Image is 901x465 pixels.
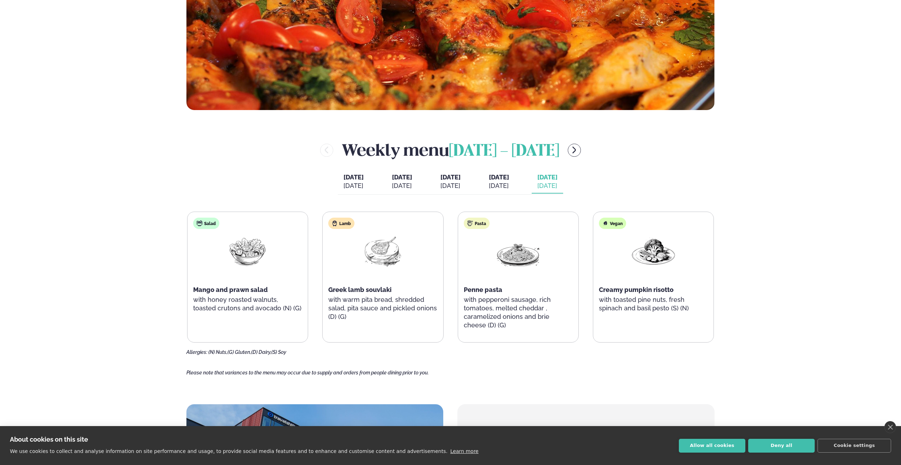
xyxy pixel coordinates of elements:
span: (S) Soy [271,349,286,355]
p: with toasted pine nuts, fresh spinach and basil pesto (S) (N) [599,295,708,312]
button: Cookie settings [818,439,891,453]
a: close [884,421,896,433]
span: [DATE] [343,173,364,181]
div: Lamb [328,218,354,229]
div: [DATE] [440,182,461,190]
span: [DATE] [537,173,558,182]
h2: Weekly menu [342,138,559,161]
p: We use cookies to collect and analyse information on site performance and usage, to provide socia... [10,448,447,454]
img: pasta.svg [467,220,473,226]
button: [DATE] [DATE] [483,170,515,194]
button: menu-btn-right [568,144,581,157]
img: Lamb.svg [332,220,337,226]
img: Vegan.png [631,235,676,268]
strong: About cookies on this site [10,436,88,443]
div: [DATE] [343,182,364,190]
p: with pepperoni sausage, rich tomatoes, melted cheddar , caramelized onions and brie cheese (D) (G) [464,295,573,329]
div: [DATE] [489,182,509,190]
span: Allergies: [186,349,207,355]
span: [DATE] [392,173,412,181]
span: Greek lamb souvlaki [328,286,392,293]
button: [DATE] [DATE] [338,170,369,194]
button: menu-btn-left [320,144,333,157]
span: (G) Gluten, [227,349,251,355]
button: Deny all [748,439,815,453]
img: Lamb-Meat.png [360,235,405,268]
span: [DATE] [489,173,509,181]
span: (D) Dairy, [251,349,271,355]
a: Learn more [450,448,479,454]
span: Mango and prawn salad [193,286,268,293]
button: Allow all cookies [679,439,745,453]
span: [DATE] [440,173,461,181]
div: [DATE] [392,182,412,190]
span: (N) Nuts, [208,349,227,355]
div: Salad [193,218,219,229]
button: [DATE] [DATE] [435,170,466,194]
span: Please note that variances to the menu may occur due to supply and orders from people dining prio... [186,370,429,375]
img: salad.svg [197,220,202,226]
p: with warm pita bread, shredded salad, pita sauce and pickled onions (D) (G) [328,295,437,321]
span: Creamy pumpkin risotto [599,286,674,293]
button: [DATE] [DATE] [532,170,563,194]
div: Pasta [464,218,490,229]
button: [DATE] [DATE] [386,170,418,194]
img: Salad.png [225,235,270,268]
span: [DATE] - [DATE] [449,144,559,159]
p: with honey roasted walnuts, toasted crutons and avocado (N) (G) [193,295,302,312]
img: Vegan.svg [602,220,608,226]
div: [DATE] [537,182,558,190]
span: Penne pasta [464,286,502,293]
img: Spagetti.png [496,235,541,268]
div: Vegan [599,218,626,229]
